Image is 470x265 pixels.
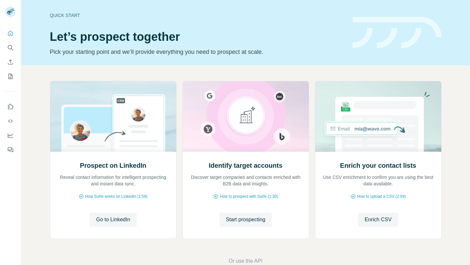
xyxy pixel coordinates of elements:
button: Feedback [5,144,16,156]
p: Reveal contact information for intelligent prospecting and instant data sync. [57,174,170,187]
button: My lists [5,70,16,82]
button: Enrich CSV [358,212,398,227]
p: Pick your starting point and we’ll provide everything you need to prospect at scale. [50,47,345,56]
span: How to prospect with Surfe (1:30) [220,194,278,199]
button: Start prospecting [219,212,272,227]
button: Quick start [5,27,16,39]
img: Identify target accounts [182,81,309,152]
span: Enrich CSV [365,216,392,224]
button: Use Surfe on LinkedIn [5,101,16,113]
div: Quick start [50,12,345,19]
span: How Surfe works on LinkedIn (1:58) [85,194,148,199]
p: Discover target companies and contacts enriched with B2B data and insights. [189,174,302,187]
button: Dashboard [5,130,16,141]
span: Start prospecting [226,216,265,224]
img: Prospect on LinkedIn [50,81,177,152]
img: banner [352,17,442,49]
h1: Let’s prospect together [50,30,345,43]
h2: Prospect on LinkedIn [80,161,146,170]
h2: Enrich your contact lists [340,161,416,170]
button: Use Surfe API [5,115,16,127]
span: Go to LinkedIn [96,216,130,224]
button: Search [5,42,16,54]
button: Go to LinkedIn [89,212,136,227]
button: Or use the API [228,257,262,265]
span: How to upload a CSV (2:59) [357,194,406,199]
h2: Identify target accounts [209,161,283,170]
button: Enrich CSV [5,56,16,68]
img: Enrich your contact lists [315,81,442,152]
p: Use CSV enrichment to confirm you are using the best data available. [322,174,435,187]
